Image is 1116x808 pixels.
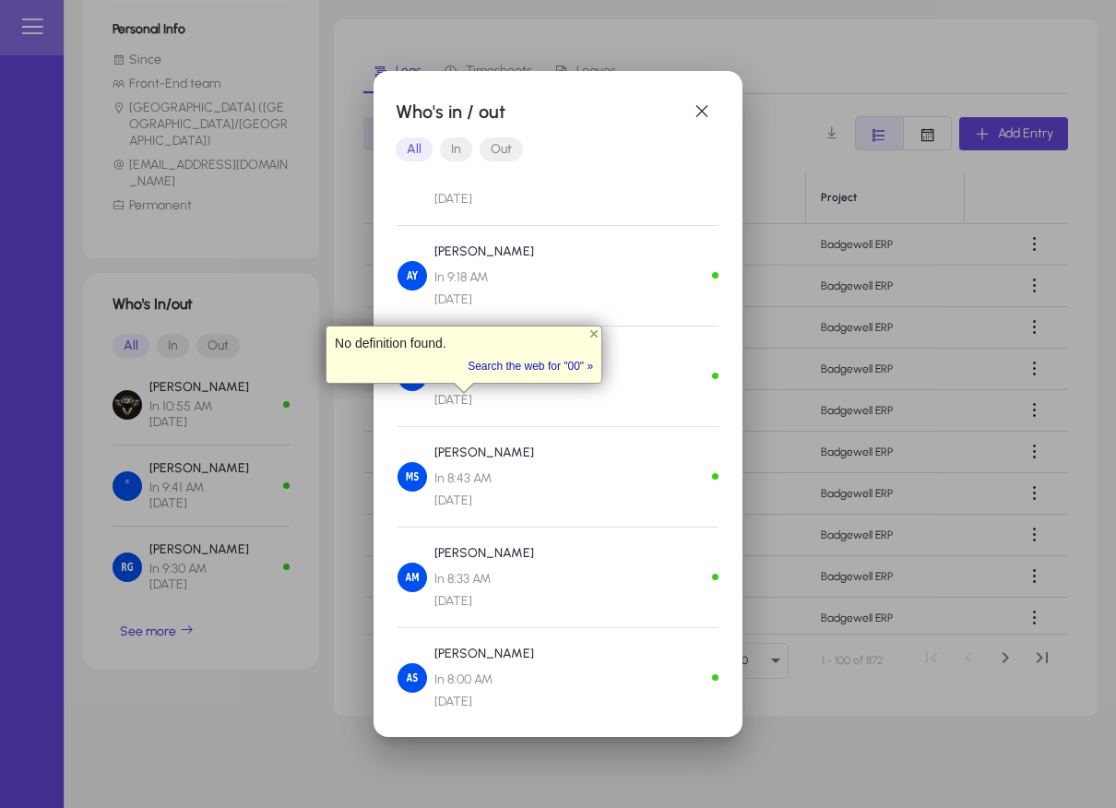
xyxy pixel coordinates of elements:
[440,137,472,161] button: In
[398,663,427,693] img: Ahmed Salama
[396,131,720,168] mat-button-toggle-group: Font Style
[434,468,534,512] span: In 8:43 AM [DATE]
[396,97,683,126] h1: Who's in / out
[434,643,534,665] p: [PERSON_NAME]
[398,462,427,492] img: mahmoud srour
[434,442,534,464] p: [PERSON_NAME]
[398,563,427,592] img: AbdelRahman Mohamed
[434,568,534,612] span: In 8:33 AM [DATE]
[434,367,534,411] span: In 9:01 AM [DATE]
[396,137,433,161] button: All
[480,137,523,161] button: Out
[434,542,534,564] p: [PERSON_NAME]
[434,241,534,263] p: [PERSON_NAME]
[398,261,427,291] img: Amira Yousef
[434,669,534,713] span: In 8:00 AM [DATE]
[434,267,534,311] span: In 9:18 AM [DATE]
